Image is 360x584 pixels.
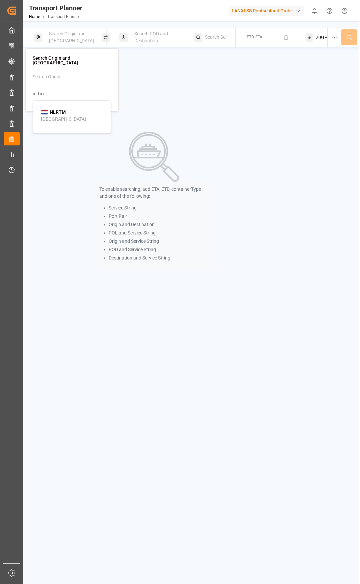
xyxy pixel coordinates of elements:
li: POD and Service String [109,246,209,253]
input: Search Service String [205,32,227,42]
button: LANXESS Deutschland GmbH [229,4,307,17]
a: Home [29,14,40,19]
li: Port Pair [109,213,209,220]
span: ETD-ETA [247,35,262,39]
div: LANXESS Deutschland GmbH [229,6,304,16]
img: Search [129,132,179,182]
button: Help Center [322,3,337,18]
button: show 0 new notifications [307,3,322,18]
h4: Search Origin and [GEOGRAPHIC_DATA] [33,56,111,65]
li: Origin and Service String [109,238,209,245]
button: ETD-ETA [240,31,298,44]
b: NLRTM [50,109,66,115]
span: 20GP [316,34,327,41]
div: Transport Planner [29,3,82,13]
div: [GEOGRAPHIC_DATA] [41,116,86,123]
img: country [41,109,48,115]
li: Destination and Service String [109,254,209,261]
span: Search Origin and [GEOGRAPHIC_DATA] [49,31,94,43]
li: Service String [109,204,209,211]
p: To enable searching, add ETA, ETD, containerType and one of the following: [99,186,209,200]
li: Origin and Destination [109,221,209,228]
li: POL and Service String [109,229,209,236]
input: Search POL [33,89,100,99]
input: Search Origin [33,72,100,82]
span: Search POD and Destination [134,31,168,43]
